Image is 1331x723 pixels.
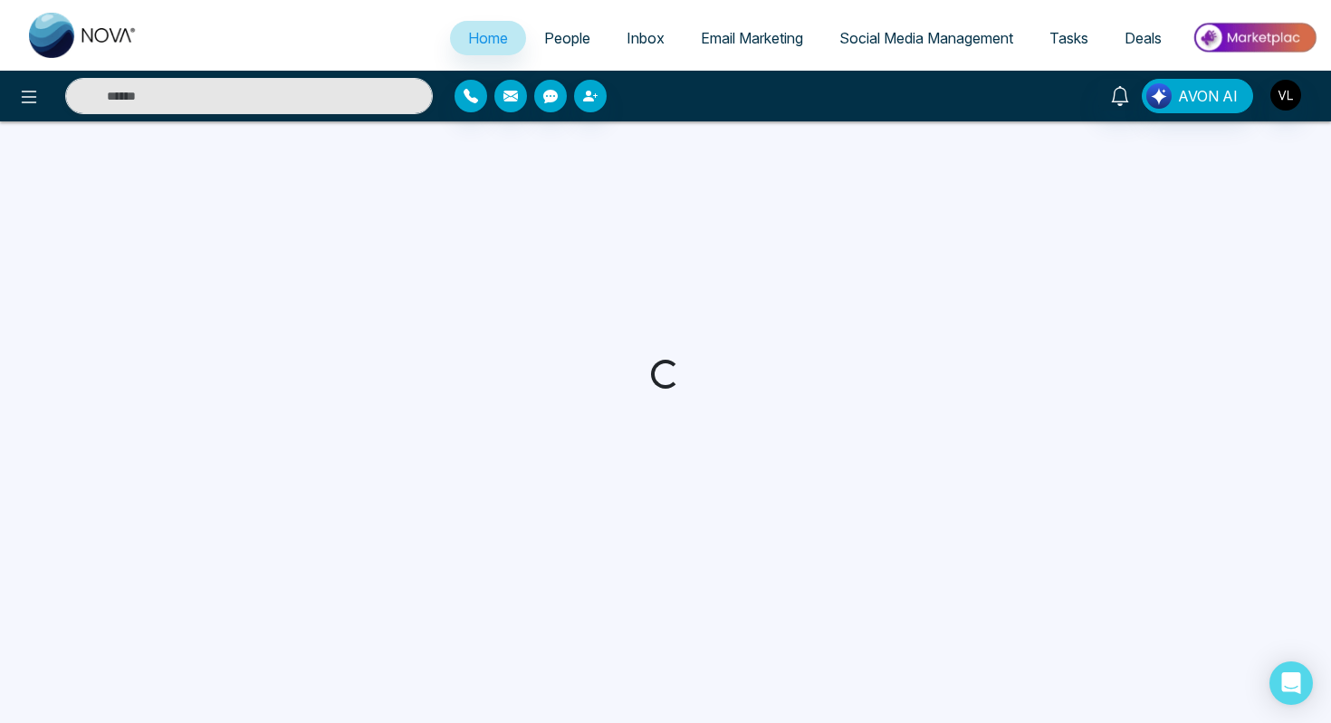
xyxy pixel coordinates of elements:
div: Open Intercom Messenger [1269,661,1313,705]
a: Home [450,21,526,55]
span: Home [468,29,508,47]
a: People [526,21,608,55]
a: Tasks [1031,21,1106,55]
img: Market-place.gif [1189,17,1320,58]
img: Lead Flow [1146,83,1172,109]
span: Deals [1125,29,1162,47]
span: Email Marketing [701,29,803,47]
img: User Avatar [1270,80,1301,111]
a: Email Marketing [683,21,821,55]
span: Inbox [627,29,665,47]
a: Deals [1106,21,1180,55]
span: People [544,29,590,47]
span: AVON AI [1178,85,1238,107]
a: Social Media Management [821,21,1031,55]
a: Inbox [608,21,683,55]
img: Nova CRM Logo [29,13,138,58]
span: Social Media Management [839,29,1013,47]
span: Tasks [1049,29,1088,47]
button: AVON AI [1142,79,1253,113]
